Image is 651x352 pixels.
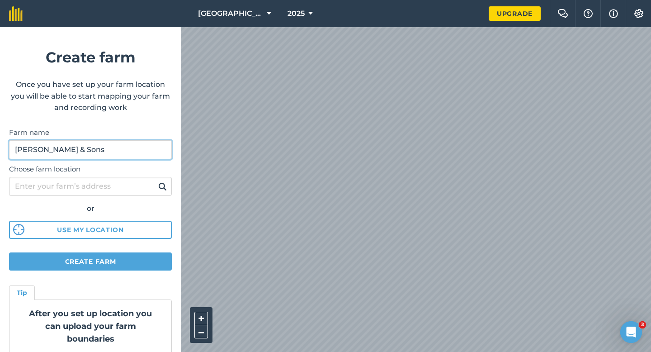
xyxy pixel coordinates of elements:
img: fieldmargin Logo [9,6,23,21]
h4: Tip [17,288,27,298]
div: or [9,203,172,214]
img: svg+xml;base64,PHN2ZyB4bWxucz0iaHR0cDovL3d3dy53My5vcmcvMjAwMC9zdmciIHdpZHRoPSIxOSIgaGVpZ2h0PSIyNC... [158,181,167,192]
input: Enter your farm’s address [9,177,172,196]
span: [GEOGRAPHIC_DATA] [198,8,263,19]
p: Once you have set up your farm location you will be able to start mapping your farm and recording... [9,79,172,114]
label: Farm name [9,127,172,138]
img: svg+xml;base64,PHN2ZyB4bWxucz0iaHR0cDovL3d3dy53My5vcmcvMjAwMC9zdmciIHdpZHRoPSIxNyIgaGVpZ2h0PSIxNy... [609,8,618,19]
a: Upgrade [489,6,541,21]
img: svg%3e [13,224,24,235]
strong: After you set up location you can upload your farm boundaries [29,309,152,344]
button: + [194,312,208,325]
img: Two speech bubbles overlapping with the left bubble in the forefront [557,9,568,18]
img: A cog icon [633,9,644,18]
iframe: Intercom live chat [620,321,642,343]
h1: Create farm [9,46,172,69]
button: Use my location [9,221,172,239]
span: 3 [639,321,646,328]
input: Farm name [9,140,172,159]
label: Choose farm location [9,164,172,175]
img: A question mark icon [583,9,594,18]
span: 2025 [288,8,305,19]
button: – [194,325,208,338]
button: Create farm [9,252,172,271]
